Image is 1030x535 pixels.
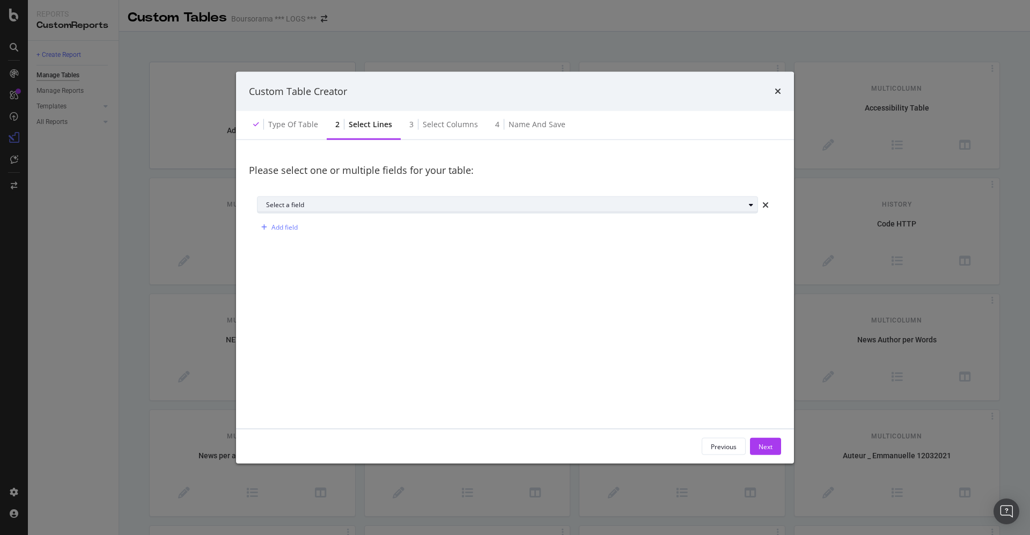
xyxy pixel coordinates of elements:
button: Previous [702,438,746,455]
button: Add field [257,219,298,236]
div: Open Intercom Messenger [994,499,1019,524]
div: Add field [271,223,298,232]
div: 3 [409,119,414,130]
div: Type of table [268,119,318,130]
div: Select columns [423,119,478,130]
div: Name and save [509,119,565,130]
div: times [775,84,781,98]
div: Select a field [266,202,745,208]
button: Select a field [257,196,758,214]
div: 2 [335,119,340,130]
button: Next [750,438,781,455]
div: Next [759,442,772,451]
div: Select lines [349,119,392,130]
div: 4 [495,119,499,130]
div: Custom Table Creator [249,84,347,98]
div: modal [236,71,794,464]
div: Previous [711,442,737,451]
div: Please select one or multiple fields for your table: [249,153,781,188]
div: times [758,196,773,214]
